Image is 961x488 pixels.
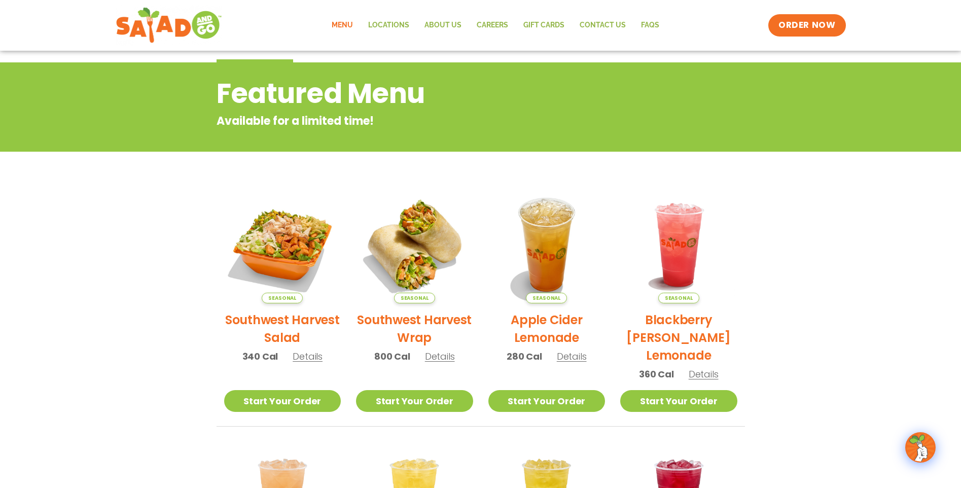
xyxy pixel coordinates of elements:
[361,14,417,37] a: Locations
[620,390,737,412] a: Start Your Order
[116,5,223,46] img: new-SAG-logo-768×292
[507,350,542,363] span: 280 Cal
[374,350,410,363] span: 800 Cal
[293,350,323,363] span: Details
[572,14,633,37] a: Contact Us
[488,186,606,303] img: Product photo for Apple Cider Lemonade
[469,14,516,37] a: Careers
[224,186,341,303] img: Product photo for Southwest Harvest Salad
[356,311,473,346] h2: Southwest Harvest Wrap
[356,186,473,303] img: Product photo for Southwest Harvest Wrap
[526,293,567,303] span: Seasonal
[633,14,667,37] a: FAQs
[639,367,674,381] span: 360 Cal
[242,350,278,363] span: 340 Cal
[224,311,341,346] h2: Southwest Harvest Salad
[488,390,606,412] a: Start Your Order
[488,311,606,346] h2: Apple Cider Lemonade
[417,14,469,37] a: About Us
[689,368,719,380] span: Details
[324,14,667,37] nav: Menu
[217,73,663,114] h2: Featured Menu
[394,293,435,303] span: Seasonal
[778,19,835,31] span: ORDER NOW
[324,14,361,37] a: Menu
[356,390,473,412] a: Start Your Order
[620,311,737,364] h2: Blackberry [PERSON_NAME] Lemonade
[217,113,663,129] p: Available for a limited time!
[620,186,737,303] img: Product photo for Blackberry Bramble Lemonade
[425,350,455,363] span: Details
[262,293,303,303] span: Seasonal
[224,390,341,412] a: Start Your Order
[516,14,572,37] a: GIFT CARDS
[557,350,587,363] span: Details
[658,293,699,303] span: Seasonal
[768,14,845,37] a: ORDER NOW
[906,433,935,462] img: wpChatIcon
